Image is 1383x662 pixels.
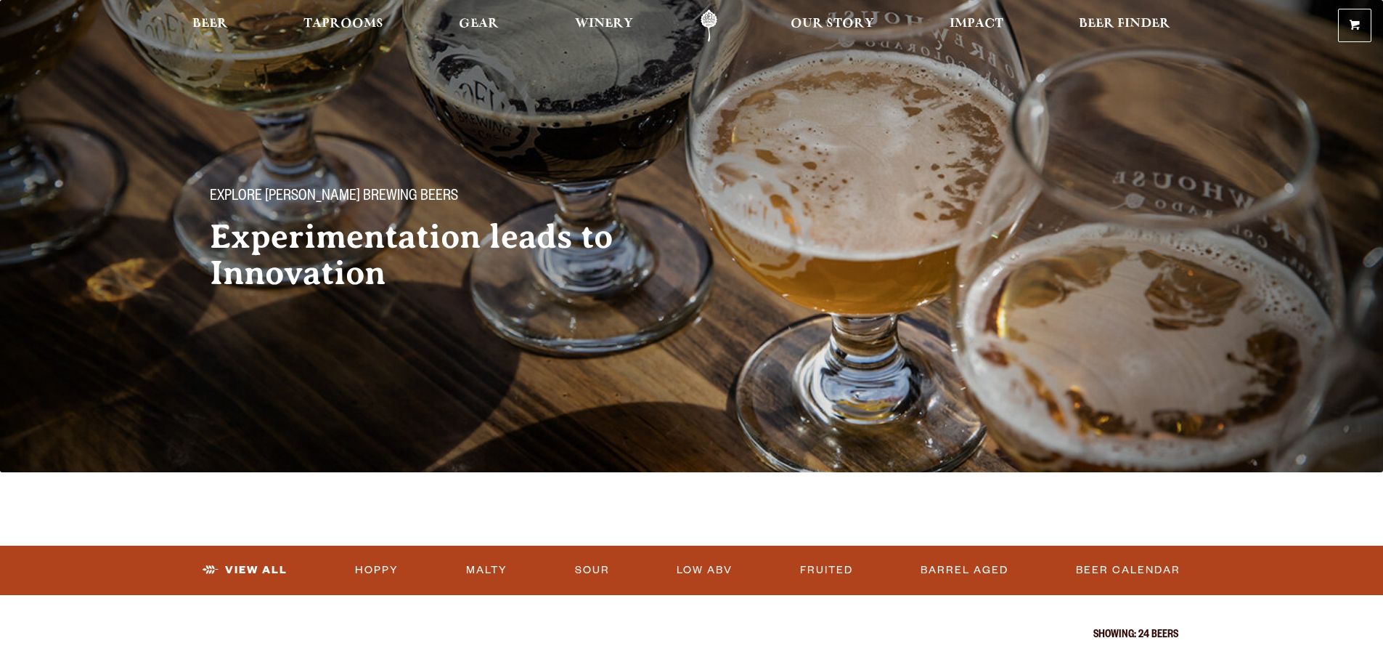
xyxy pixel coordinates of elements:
[940,9,1013,42] a: Impact
[1079,18,1170,30] span: Beer Finder
[575,18,633,30] span: Winery
[210,188,458,207] span: Explore [PERSON_NAME] Brewing Beers
[294,9,393,42] a: Taprooms
[1070,554,1186,587] a: Beer Calendar
[197,554,293,587] a: View All
[303,18,383,30] span: Taprooms
[569,554,616,587] a: Sour
[210,219,663,291] h2: Experimentation leads to Innovation
[183,9,237,42] a: Beer
[205,630,1178,642] p: Showing: 24 Beers
[671,554,738,587] a: Low ABV
[781,9,884,42] a: Our Story
[682,9,736,42] a: Odell Home
[349,554,404,587] a: Hoppy
[791,18,874,30] span: Our Story
[794,554,859,587] a: Fruited
[459,18,499,30] span: Gear
[460,554,513,587] a: Malty
[449,9,508,42] a: Gear
[915,554,1014,587] a: Barrel Aged
[1069,9,1180,42] a: Beer Finder
[566,9,642,42] a: Winery
[950,18,1003,30] span: Impact
[192,18,228,30] span: Beer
